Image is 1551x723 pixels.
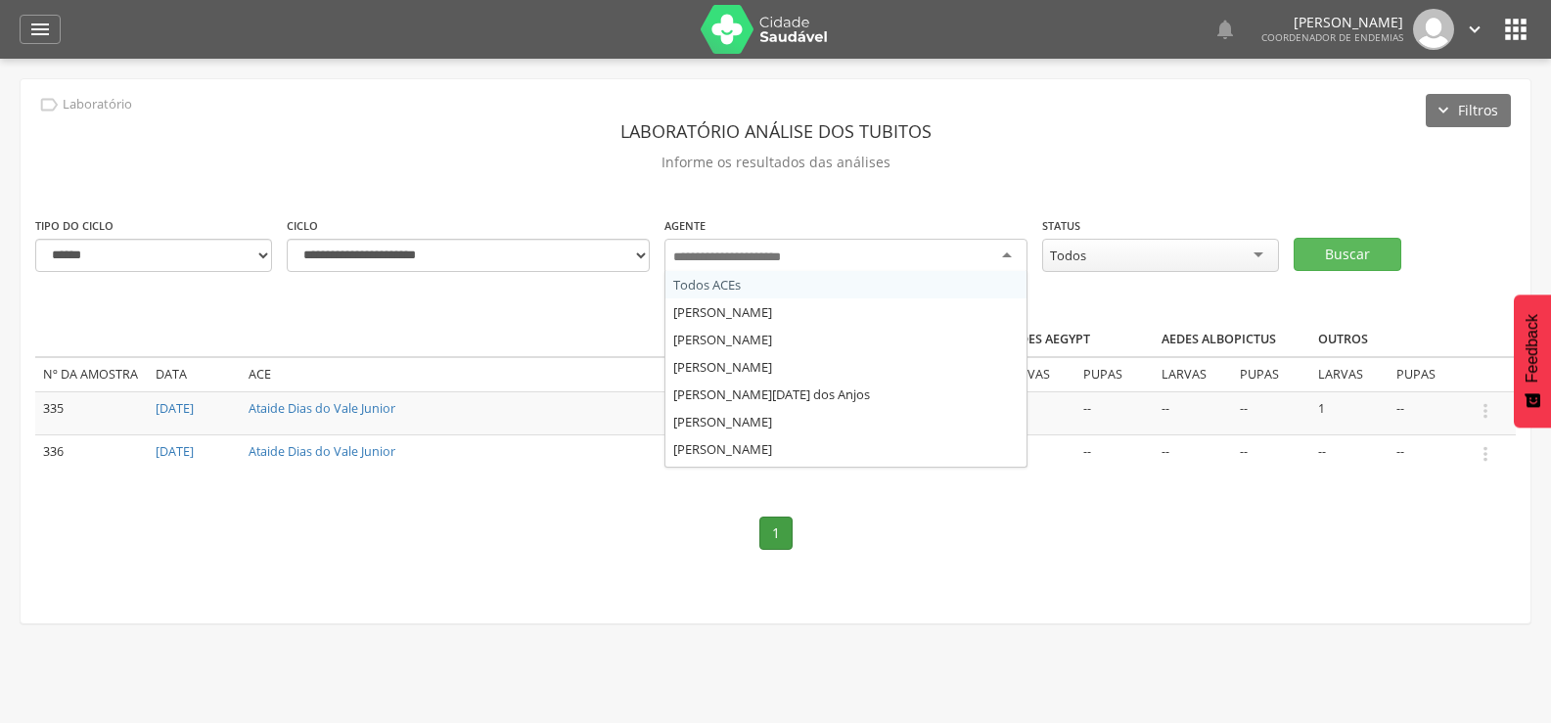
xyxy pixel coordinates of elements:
[38,94,60,115] i: 
[1154,357,1232,391] td: Larvas
[35,113,1516,149] header: Laboratório análise dos tubitos
[1154,391,1232,434] td: --
[156,443,194,460] a: [DATE]
[665,381,1026,408] div: [PERSON_NAME][DATE] dos Anjos
[1464,19,1485,40] i: 
[35,149,1516,176] p: Informe os resultados das análises
[35,357,148,391] td: Nº da amostra
[1500,14,1531,45] i: 
[249,443,395,460] a: Ataide Dias do Vale Junior
[1389,434,1467,476] td: --
[665,435,1026,463] div: [PERSON_NAME]
[1310,391,1389,434] td: 1
[1475,400,1496,422] i: 
[997,357,1075,391] td: Larvas
[156,400,194,417] a: [DATE]
[997,391,1075,434] td: --
[63,97,132,113] p: Laboratório
[287,218,318,234] label: Ciclo
[35,218,114,234] label: Tipo do ciclo
[665,271,1026,298] div: Todos ACEs
[1389,357,1467,391] td: Pupas
[1232,391,1310,434] td: --
[35,434,148,476] td: 336
[665,463,1026,490] div: Ataide Dias do Vale Junior
[1154,323,1310,357] th: Aedes albopictus
[665,353,1026,381] div: [PERSON_NAME]
[1213,9,1237,50] a: 
[35,391,148,434] td: 335
[1310,434,1389,476] td: --
[665,326,1026,353] div: [PERSON_NAME]
[997,434,1075,476] td: 6
[1050,247,1086,264] div: Todos
[1075,391,1154,434] td: --
[1426,94,1511,127] button: Filtros
[1154,434,1232,476] td: --
[1294,238,1401,271] button: Buscar
[1389,391,1467,434] td: --
[1075,434,1154,476] td: --
[249,400,395,417] a: Ataide Dias do Vale Junior
[664,218,706,234] label: Agente
[1075,357,1154,391] td: Pupas
[20,15,61,44] a: 
[665,408,1026,435] div: [PERSON_NAME]
[1524,314,1541,383] span: Feedback
[1310,323,1467,357] th: Outros
[1213,18,1237,41] i: 
[1261,16,1403,29] p: [PERSON_NAME]
[1475,443,1496,465] i: 
[1042,218,1080,234] label: Status
[997,323,1154,357] th: Aedes aegypt
[148,357,241,391] td: Data
[241,357,919,391] td: ACE
[28,18,52,41] i: 
[665,298,1026,326] div: [PERSON_NAME]
[1232,434,1310,476] td: --
[1464,9,1485,50] a: 
[1261,30,1403,44] span: Coordenador de Endemias
[1232,357,1310,391] td: Pupas
[1310,357,1389,391] td: Larvas
[1514,294,1551,428] button: Feedback - Mostrar pesquisa
[759,517,793,550] a: 1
